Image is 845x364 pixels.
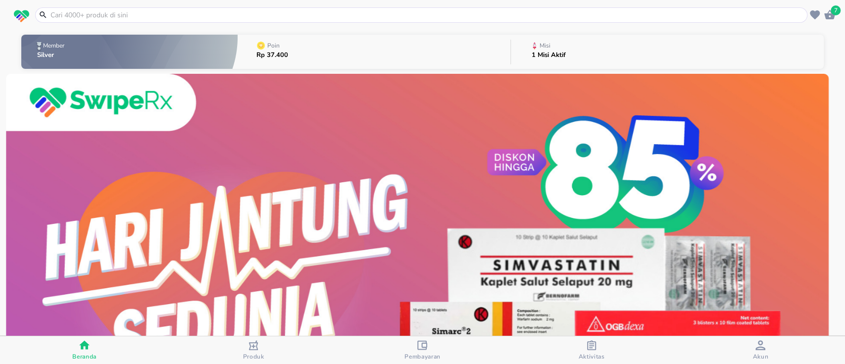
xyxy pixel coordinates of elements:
[169,336,338,364] button: Produk
[21,32,238,71] button: MemberSilver
[14,10,29,23] img: logo_swiperx_s.bd005f3b.svg
[540,43,550,49] p: Misi
[507,336,676,364] button: Aktivitas
[578,353,604,361] span: Aktivitas
[831,5,841,15] span: 7
[752,353,768,361] span: Akun
[511,32,824,71] button: Misi1 Misi Aktif
[338,336,507,364] button: Pembayaran
[676,336,845,364] button: Akun
[532,52,566,58] p: 1 Misi Aktif
[256,52,288,58] p: Rp 37.400
[404,353,441,361] span: Pembayaran
[50,10,805,20] input: Cari 4000+ produk di sini
[238,32,510,71] button: PoinRp 37.400
[243,353,264,361] span: Produk
[37,52,66,58] p: Silver
[822,7,837,22] button: 7
[267,43,280,49] p: Poin
[43,43,64,49] p: Member
[72,353,97,361] span: Beranda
